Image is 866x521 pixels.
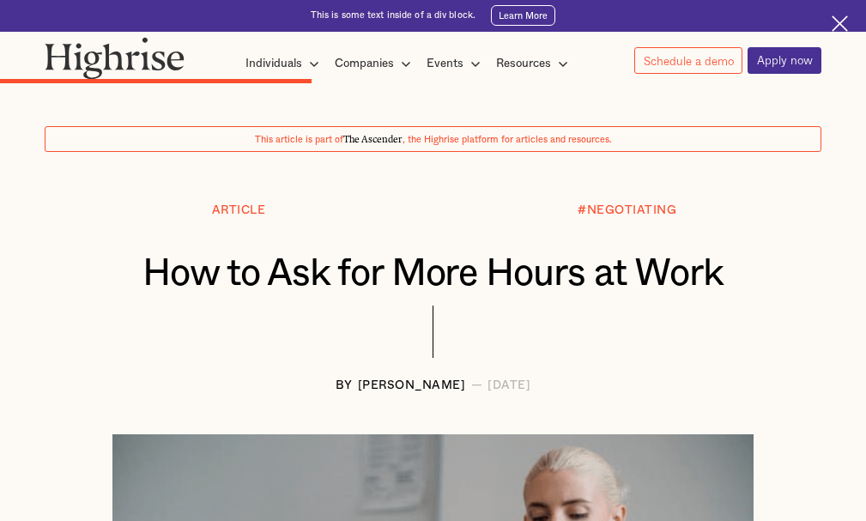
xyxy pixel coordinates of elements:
[832,15,847,31] img: Cross icon
[255,135,343,144] span: This article is part of
[427,53,486,74] div: Events
[245,53,324,74] div: Individuals
[45,37,185,79] img: Highrise logo
[496,53,551,74] div: Resources
[212,204,266,217] div: Article
[358,379,466,392] div: [PERSON_NAME]
[496,53,573,74] div: Resources
[335,53,394,74] div: Companies
[336,379,353,392] div: BY
[471,379,483,392] div: —
[335,53,416,74] div: Companies
[78,254,789,295] h1: How to Ask for More Hours at Work
[488,379,530,392] div: [DATE]
[578,204,676,217] div: #NEGOTIATING
[245,53,302,74] div: Individuals
[427,53,463,74] div: Events
[748,47,821,74] a: Apply now
[311,9,475,22] div: This is some text inside of a div block.
[403,135,612,144] span: , the Highrise platform for articles and resources.
[491,5,555,26] a: Learn More
[634,47,742,73] a: Schedule a demo
[343,132,403,143] span: The Ascender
